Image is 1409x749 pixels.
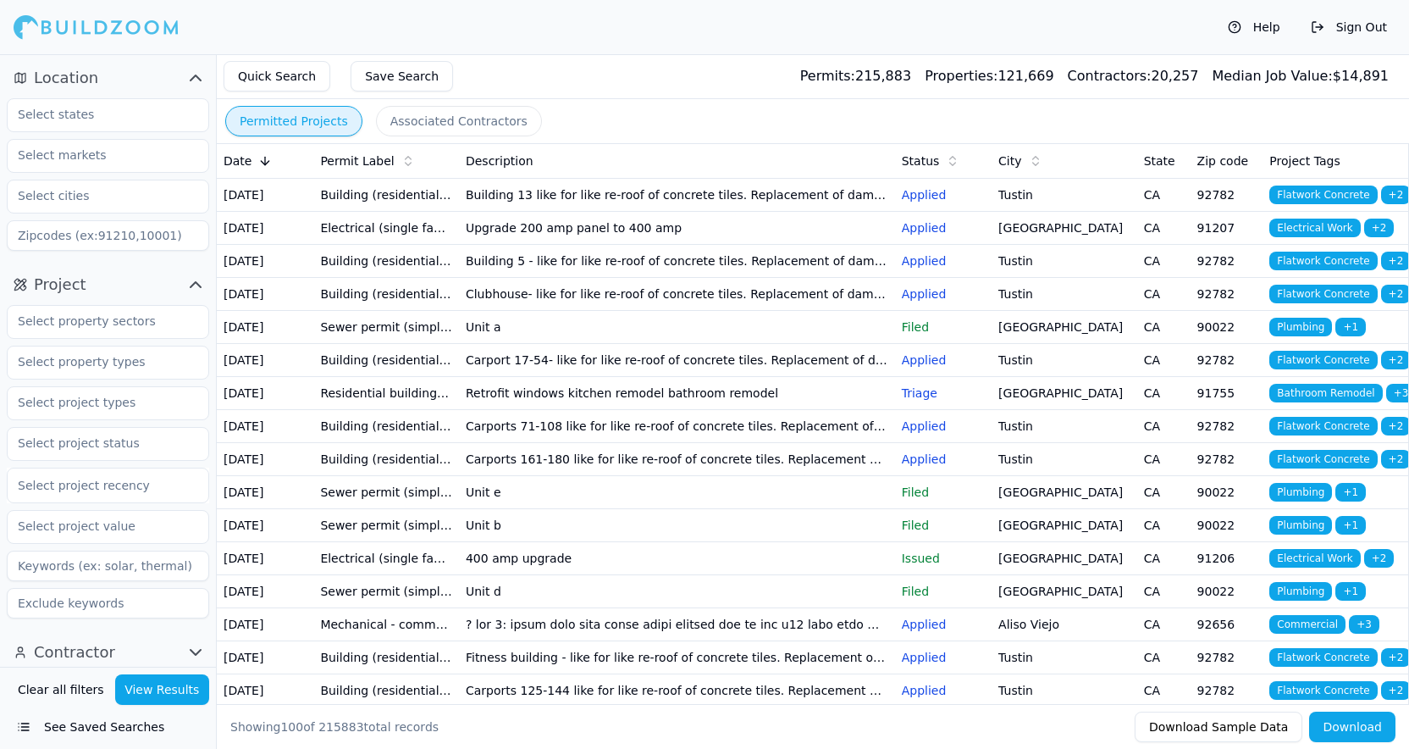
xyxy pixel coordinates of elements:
[313,343,459,376] td: Building (residential) - roof
[902,517,985,534] p: Filed
[313,442,459,475] td: Building (residential) - roof
[992,178,1137,211] td: Tustin
[217,608,313,641] td: [DATE]
[217,674,313,707] td: [DATE]
[1269,450,1377,469] span: Flatwork Concrete
[224,61,330,92] button: Quick Search
[459,442,895,475] td: Carports 161-180 like for like re-roof of concrete tiles. Replacement of damaged sheathing as req...
[1364,219,1395,237] span: + 2
[992,508,1137,541] td: [GEOGRAPHIC_DATA]
[1219,14,1289,41] button: Help
[8,428,187,458] input: Select project status
[459,376,895,409] td: Retrofit windows kitchen remodel bathroom remodel
[902,682,985,699] p: Applied
[1191,310,1263,343] td: 90022
[217,343,313,376] td: [DATE]
[1191,608,1263,641] td: 92656
[800,66,911,86] div: 215,883
[217,541,313,574] td: [DATE]
[902,451,985,468] p: Applied
[1212,66,1389,86] div: $ 14,891
[313,178,459,211] td: Building (residential) - roof
[1137,277,1191,310] td: CA
[902,385,985,402] p: Triage
[376,106,542,136] button: Associated Contractors
[902,286,985,302] p: Applied
[313,641,459,674] td: Building (residential) - roof
[1191,641,1263,674] td: 92782
[902,649,985,666] p: Applied
[1191,409,1263,442] td: 92782
[459,608,895,641] td: ? lor 3: ipsum dolo sita conse adipi elitsed doe te inc u12 labo etdo magnaali. ? enima minim ven...
[217,641,313,674] td: [DATE]
[217,376,313,409] td: [DATE]
[217,310,313,343] td: [DATE]
[1144,153,1175,169] span: State
[230,718,439,735] div: Showing of total records
[459,641,895,674] td: Fitness building - like for like re-roof of concrete tiles. Replacement of damaged sheathing as r...
[1191,376,1263,409] td: 91755
[992,376,1137,409] td: [GEOGRAPHIC_DATA]
[459,674,895,707] td: Carports 125-144 like for like re-roof of concrete tiles. Replacement of damaged sheathing as req...
[992,541,1137,574] td: [GEOGRAPHIC_DATA]
[1269,153,1340,169] span: Project Tags
[313,674,459,707] td: Building (residential) - roof
[1269,615,1345,634] span: Commercial
[902,352,985,369] p: Applied
[1137,541,1191,574] td: CA
[8,511,187,541] input: Select project value
[1269,285,1377,303] span: Flatwork Concrete
[1191,178,1263,211] td: 92782
[902,484,985,501] p: Filed
[313,574,459,608] td: Sewer permit (simple) - county
[992,641,1137,674] td: Tustin
[7,551,209,581] input: Keywords (ex: solar, thermal)
[1349,615,1379,634] span: + 3
[992,277,1137,310] td: Tustin
[1191,211,1263,244] td: 91207
[217,277,313,310] td: [DATE]
[217,442,313,475] td: [DATE]
[1269,681,1377,700] span: Flatwork Concrete
[280,720,303,734] span: 100
[1335,516,1366,535] span: + 1
[351,61,453,92] button: Save Search
[313,608,459,641] td: Mechanical - commercial - heating ventilation air conditioning (HVAC) and boiler
[313,541,459,574] td: Electrical (single family residential) - new/upgrade service
[318,720,363,734] span: 215883
[217,574,313,608] td: [DATE]
[217,409,313,442] td: [DATE]
[925,66,1053,86] div: 121,669
[459,541,895,574] td: 400 amp upgrade
[1191,277,1263,310] td: 92782
[1137,574,1191,608] td: CA
[992,674,1137,707] td: Tustin
[1269,219,1360,237] span: Electrical Work
[459,310,895,343] td: Unit a
[217,178,313,211] td: [DATE]
[313,244,459,277] td: Building (residential) - roof
[217,508,313,541] td: [DATE]
[320,153,394,169] span: Permit Label
[1191,475,1263,508] td: 90022
[1364,549,1395,568] span: + 2
[800,68,855,84] span: Permits:
[459,211,895,244] td: Upgrade 200 amp panel to 400 amp
[34,641,115,664] span: Contractor
[224,153,251,169] span: Date
[7,64,209,92] button: Location
[1212,68,1332,84] span: Median Job Value:
[1302,14,1395,41] button: Sign Out
[115,674,210,705] button: View Results
[992,574,1137,608] td: [GEOGRAPHIC_DATA]
[902,616,985,633] p: Applied
[459,475,895,508] td: Unit e
[459,178,895,211] td: Building 13 like for like re-roof of concrete tiles. Replacement of damaged sheathing as required...
[1135,712,1302,742] button: Download Sample Data
[992,608,1137,641] td: Aliso Viejo
[1335,483,1366,502] span: + 1
[1269,384,1382,402] span: Bathroom Remodel
[1309,712,1395,742] button: Download
[902,418,985,435] p: Applied
[1137,244,1191,277] td: CA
